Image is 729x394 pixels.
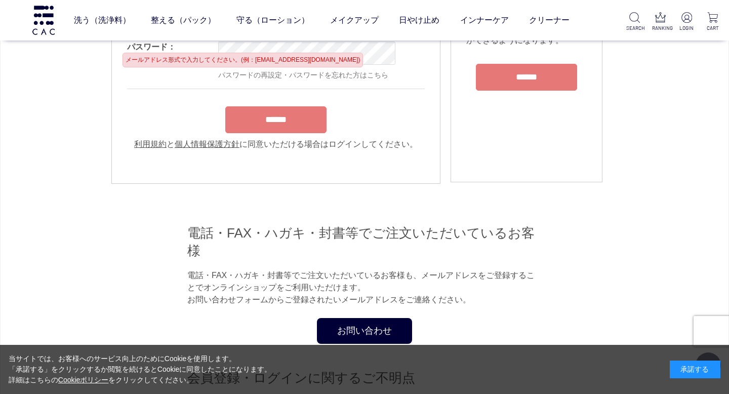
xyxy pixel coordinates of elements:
[187,269,542,306] p: 電話・FAX・ハガキ・封書等でご注文いただいているお客様も、メールアドレスをご登録することでオンラインショップをご利用いただけます。 お問い合わせフォームからご登録されたいメールアドレスをご連絡...
[704,24,721,32] p: CART
[460,6,509,34] a: インナーケア
[626,24,643,32] p: SEARCH
[529,6,570,34] a: クリーナー
[317,318,412,344] a: お問い合わせ
[678,12,695,32] a: LOGIN
[399,6,439,34] a: 日やけ止め
[123,53,363,67] div: メールアドレス形式で入力してください。(例：[EMAIL_ADDRESS][DOMAIN_NAME])
[236,6,309,34] a: 守る（ローション）
[74,6,131,34] a: 洗う（洗浄料）
[127,138,425,150] div: と に同意いただける場合はログインしてください。
[58,376,109,384] a: Cookieポリシー
[218,71,388,79] a: パスワードの再設定・パスワードを忘れた方はこちら
[704,12,721,32] a: CART
[134,140,167,148] a: 利用規約
[151,6,216,34] a: 整える（パック）
[9,353,272,385] div: 当サイトでは、お客様へのサービス向上のためにCookieを使用します。 「承諾する」をクリックするか閲覧を続けるとCookieに同意したことになります。 詳細はこちらの をクリックしてください。
[652,12,669,32] a: RANKING
[670,361,720,378] div: 承諾する
[652,24,669,32] p: RANKING
[175,140,239,148] a: 個人情報保護方針
[626,12,643,32] a: SEARCH
[187,224,542,259] h2: 電話・FAX・ハガキ・封書等でご注文いただいているお客様
[678,24,695,32] p: LOGIN
[330,6,379,34] a: メイクアップ
[31,6,56,34] img: logo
